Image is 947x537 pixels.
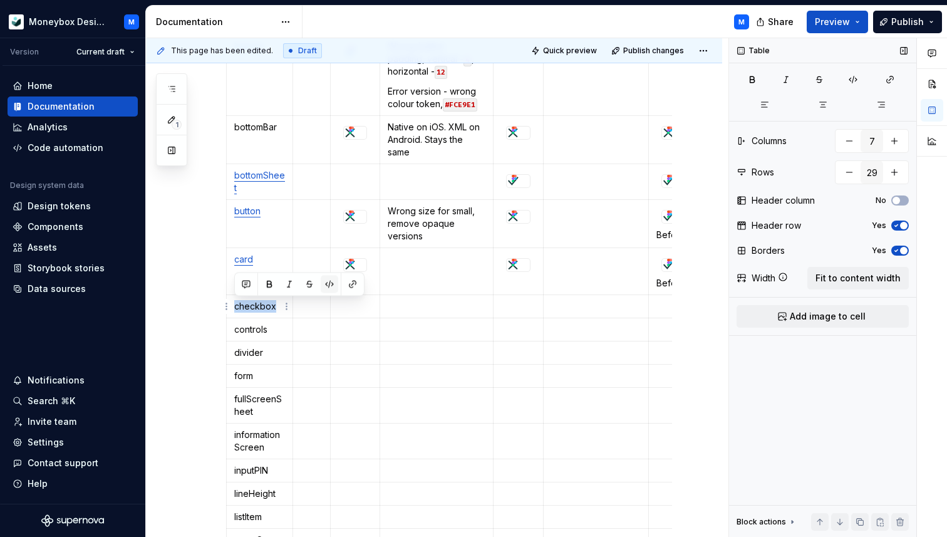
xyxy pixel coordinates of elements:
p: Native on iOS. XML on Android. Stays the same [388,121,485,159]
img: 5d2df677-ed6e-4dcd-9167-1248cd70417b.png [344,211,356,223]
button: Share [750,11,802,33]
div: Width [752,272,775,284]
p: divider [234,347,285,359]
div: Borders [752,244,785,257]
a: bottomSheet [234,170,285,193]
a: button [234,206,261,216]
div: Documentation [28,100,95,113]
img: 9de6ca4a-8ec4-4eed-b9a2-3d312393a40a.png [9,14,24,29]
div: M [738,17,745,27]
div: Analytics [28,121,68,133]
div: Block actions [737,513,797,531]
span: Fit to content width [815,272,901,284]
p: Error version - wrong colour token, [388,85,485,110]
label: No [876,196,886,206]
img: 5d2df677-ed6e-4dcd-9167-1248cd70417b.png [344,127,356,139]
div: Search ⌘K [28,395,75,407]
p: lineHeight [234,487,285,500]
div: Code automation [28,142,103,154]
button: Moneybox Design SystemM [3,8,143,35]
p: form [234,370,285,382]
img: 5d2df677-ed6e-4dcd-9167-1248cd70417b.png [507,211,519,223]
span: Preview [815,16,850,28]
div: Columns [752,135,787,147]
p: bottomBar [234,121,285,133]
div: Documentation [156,16,274,28]
button: Publish [873,11,942,33]
button: Add image to cell [737,305,909,328]
code: #FCE9E1 [443,98,477,112]
button: Notifications [8,370,138,390]
div: Assets [28,241,57,254]
img: f5dabdb9-e6a7-41e2-bd1b-cfb62b771801.png [662,175,675,187]
a: Assets [8,237,138,258]
button: Search ⌘K [8,391,138,411]
p: informationScreen [234,429,285,454]
div: Notifications [28,374,85,387]
span: Publish changes [623,46,684,56]
button: Help [8,474,138,494]
div: Moneybox Design System [29,16,109,28]
span: Current draft [76,47,125,57]
span: This page has been edited. [171,46,273,56]
div: Version [10,47,39,57]
span: Quick preview [543,46,597,56]
div: Header row [752,219,801,232]
div: Design tokens [28,200,91,212]
a: Design tokens [8,196,138,216]
div: Help [28,477,48,490]
a: Components [8,217,138,237]
a: Settings [8,432,138,452]
span: 1 [172,120,182,130]
img: 5d2df677-ed6e-4dcd-9167-1248cd70417b.png [344,259,356,271]
img: f5dabdb9-e6a7-41e2-bd1b-cfb62b771801.png [662,259,675,271]
label: Yes [872,246,886,256]
code: 12 [435,66,447,79]
a: Analytics [8,117,138,137]
img: 5d2df677-ed6e-4dcd-9167-1248cd70417b.png [507,259,519,271]
a: Invite team [8,412,138,432]
div: Settings [28,436,64,449]
a: Home [8,76,138,96]
span: Share [768,16,794,28]
div: Storybook stories [28,262,105,274]
p: controls [234,323,285,336]
button: Fit to content width [807,267,909,289]
button: Contact support [8,453,138,473]
img: 5d2df677-ed6e-4dcd-9167-1248cd70417b.png [662,127,675,139]
div: Header column [752,194,815,207]
a: Documentation [8,96,138,117]
button: Current draft [71,43,140,61]
p: Before EOY [656,229,712,241]
button: Preview [807,11,868,33]
div: Rows [752,166,774,179]
button: Publish changes [608,42,690,60]
div: Components [28,221,83,233]
p: checkbox [234,300,285,313]
p: Wrong size for small, remove opaque versions [388,205,485,242]
div: Design system data [10,180,84,190]
div: Block actions [737,517,786,527]
a: Storybook stories [8,258,138,278]
a: Code automation [8,138,138,158]
div: Contact support [28,457,98,469]
label: Yes [872,221,886,231]
p: inputPIN [234,464,285,477]
p: Before EOY [656,277,712,289]
img: 5d2df677-ed6e-4dcd-9167-1248cd70417b.png [507,127,519,139]
button: Quick preview [527,42,603,60]
p: Wrong button padding, vertical - , horizontal - [388,40,485,78]
a: card [234,254,253,264]
span: Draft [298,46,317,56]
p: fullScreenSheet [234,393,285,418]
svg: Supernova Logo [41,514,104,527]
span: Publish [891,16,924,28]
p: listItem [234,511,285,523]
span: Add image to cell [790,310,866,323]
div: Invite team [28,415,76,428]
div: Home [28,80,53,92]
div: M [128,17,135,27]
div: Data sources [28,283,86,295]
img: f5dabdb9-e6a7-41e2-bd1b-cfb62b771801.png [507,175,519,187]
